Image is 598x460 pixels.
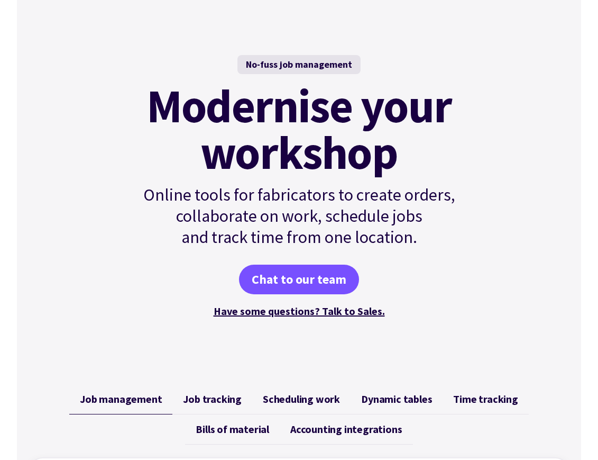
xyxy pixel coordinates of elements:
[196,423,269,436] span: Bills of material
[183,393,242,405] span: Job tracking
[121,184,478,248] p: Online tools for fabricators to create orders, collaborate on work, schedule jobs and track time ...
[214,304,385,318] a: Have some questions? Talk to Sales.
[422,346,598,460] iframe: Chat Widget
[146,83,452,176] mark: Modernise your workshop
[290,423,402,436] span: Accounting integrations
[80,393,162,405] span: Job management
[361,393,432,405] span: Dynamic tables
[237,55,361,74] div: No-fuss job management
[239,265,359,294] a: Chat to our team
[263,393,340,405] span: Scheduling work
